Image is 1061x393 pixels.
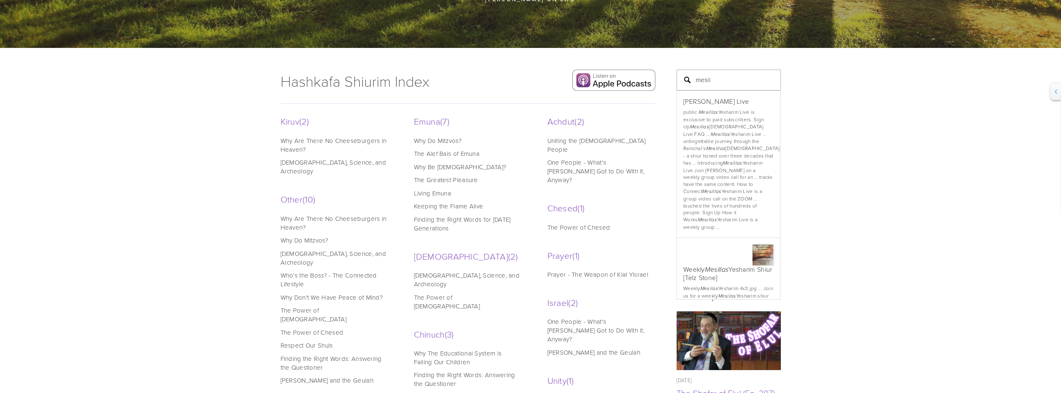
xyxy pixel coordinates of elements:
time: [DATE] [677,376,692,384]
a: The Shofar of Elul (Ep. 297) [677,311,781,370]
span: unforgettable journey through the Ramchal’s [DEMOGRAPHIC_DATA] - a shiur honed over three decades... [683,138,780,166]
span: tracks have the same content. How to Connect Yesharim Live is a group video call on the ZOOM [683,173,773,202]
em: Mesillas [698,217,717,223]
span: … [716,223,720,230]
span: 1 [572,249,579,261]
a: Israel2 [547,296,656,308]
span: Join us for a weekly Yesharim shiur with [PERSON_NAME] Every [DATE] night at 8:00 PM [683,285,773,313]
a: Why Don't We Have Peace of Mind? [281,293,387,302]
span: 2 [568,296,578,308]
div: [PERSON_NAME] Live public.MesillasYesharim Live is exclusive to paid subscribers. Sign UpMesillas... [677,91,780,238]
span: … [692,159,696,166]
a: [PERSON_NAME] and the Geulah [281,376,387,385]
span: … [754,173,757,180]
a: Finding the Right Words for [DATE] Generations [414,215,520,233]
div: [PERSON_NAME] Live [683,98,773,105]
a: The Power of [DEMOGRAPHIC_DATA] [281,306,387,323]
a: Emuna7 [414,115,522,127]
a: Why Do Mitzvos? [414,136,520,145]
a: Chesed1 [547,202,656,214]
div: WeeklyMesillasYesharim Shiur [Telz Stone] WeeklyMesilasYesharim 4x3.jpg … Join us for a weeklyMes... [677,238,780,343]
a: Why Do Mitzvos? [281,236,387,245]
span: Yesharim Live [711,130,761,138]
h1: Hashkafa Shiurim Index [281,70,494,92]
img: The Shofar of Elul (Ep. 297) [676,311,781,370]
span: 1 [577,202,584,214]
span: Introducing Yesharim Live Join [PERSON_NAME] on a weekly group video call for an [683,159,763,181]
span: 2 [508,250,518,262]
a: The Power of Chesed [281,328,387,337]
a: The Power of Chesed [547,223,654,232]
a: [PERSON_NAME] and the Geulah [547,348,654,357]
em: Mesillas [705,266,728,274]
span: touched the lives of hundreds of people. Sign Up How it Works Yesharim Live is a weekly group [683,202,757,230]
a: One People - What's [PERSON_NAME] Got to Do With it, Anyway? [547,158,654,184]
a: Why Are There No Cheeseburgers in Heaven? [281,214,387,232]
a: [DEMOGRAPHIC_DATA], Science, and Archeology [281,249,387,267]
a: Chinuch3 [414,328,522,340]
a: Kiruv2 [281,115,389,127]
a: Keeping the Flame Alive [414,202,520,210]
span: … [763,130,766,138]
span: 1 [567,374,574,386]
a: Why The Educational System is Failing Our Children [414,349,520,366]
a: The Power of [DEMOGRAPHIC_DATA] [414,293,520,310]
span: 3 [445,328,454,340]
input: Search [677,70,781,90]
span: public. Yesharim Live is exclusive to paid subscribers. Sign Up [DEMOGRAPHIC_DATA] Live FAQ [683,108,764,137]
span: 2 [574,115,584,127]
em: Mesilas [718,293,736,299]
a: Prayer - The Weapon of Klal Yisrael [547,270,654,279]
span: … [754,195,757,202]
a: One People - What's [PERSON_NAME] Got to Do With it, Anyway? [547,317,654,343]
a: The Greatest Pleasure [414,175,520,184]
span: Weekly Yesharim 4x3.jpg [683,285,757,292]
em: Mesilas [700,285,718,292]
a: The Alef Bais of Emuna [414,149,520,158]
a: [DEMOGRAPHIC_DATA], Science, and Archeology [281,158,387,175]
span: … [758,285,762,292]
a: Why Are There No Cheeseburgers in Heaven? [281,136,387,154]
a: Prayer1 [547,249,656,261]
a: Finding the Right Words: Answering the Questioner [414,370,520,388]
div: Weekly Yesharim Shiur [Telz Stone] [683,245,773,282]
span: 2 [299,115,309,127]
span: … [706,130,710,138]
a: Uniting the [DEMOGRAPHIC_DATA] People [547,136,654,154]
a: Living Emuna [414,189,520,198]
a: Who's the Boss? - The Connected Lifestyle [281,271,387,288]
a: [DEMOGRAPHIC_DATA], Science, and Archeology [414,271,520,288]
a: Why Be [DEMOGRAPHIC_DATA]? [414,163,520,171]
a: Respect Our Shuls [281,341,387,350]
em: Mesillas [690,124,709,130]
a: Unity1 [547,374,656,386]
em: Mesillas [711,131,730,138]
a: Achdut2 [547,115,656,127]
a: [DEMOGRAPHIC_DATA]2 [414,250,522,262]
span: 10 [303,193,315,205]
em: Mesillas [723,160,742,166]
a: Other10 [281,193,389,205]
em: Mesillas [699,109,718,115]
em: Mesillas [702,188,721,195]
span: 7 [440,115,449,127]
h2: Recent Episodes [677,291,781,301]
a: Finding the Right Words: Answering the Questioner [281,354,387,372]
em: Mesillas [706,145,725,152]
